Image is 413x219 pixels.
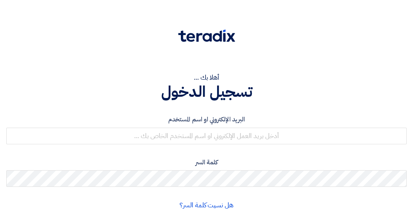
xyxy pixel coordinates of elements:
[6,158,407,167] label: كلمة السر
[6,128,407,144] input: أدخل بريد العمل الإلكتروني او اسم المستخدم الخاص بك ...
[6,83,407,101] h1: تسجيل الدخول
[6,73,407,83] div: أهلا بك ...
[6,115,407,124] label: البريد الإلكتروني او اسم المستخدم
[178,30,235,42] img: Teradix logo
[180,200,233,210] a: هل نسيت كلمة السر؟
